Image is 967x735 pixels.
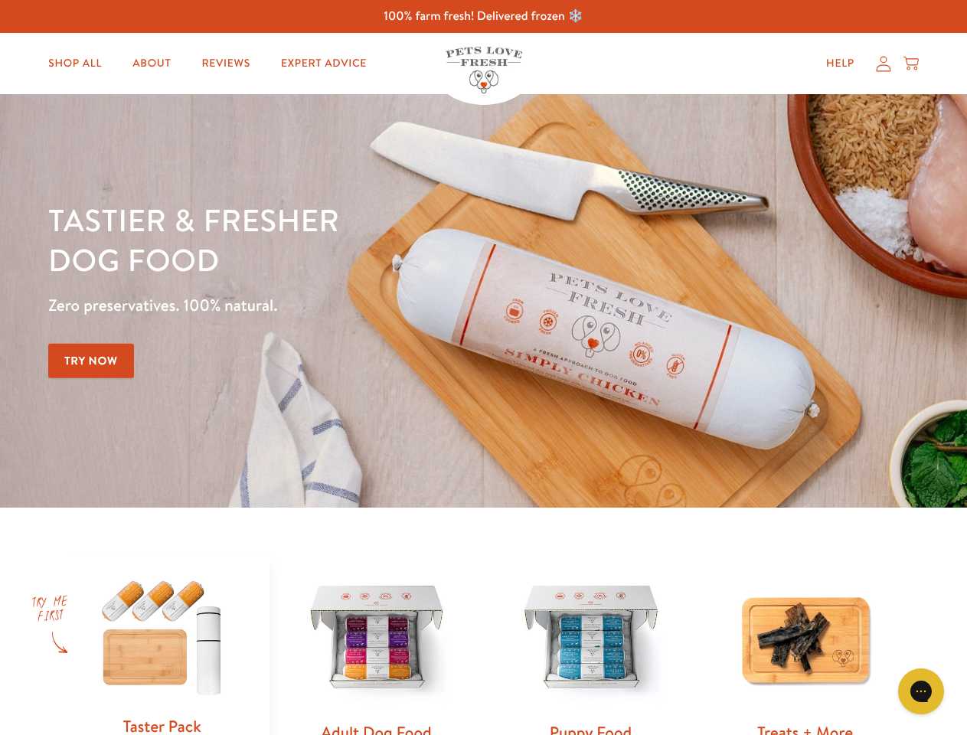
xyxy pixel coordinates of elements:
[48,344,134,378] a: Try Now
[36,48,114,79] a: Shop All
[48,292,629,319] p: Zero preservatives. 100% natural.
[120,48,183,79] a: About
[446,47,522,93] img: Pets Love Fresh
[814,48,867,79] a: Help
[890,663,952,720] iframe: Gorgias live chat messenger
[269,48,379,79] a: Expert Advice
[189,48,262,79] a: Reviews
[48,200,629,279] h1: Tastier & fresher dog food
